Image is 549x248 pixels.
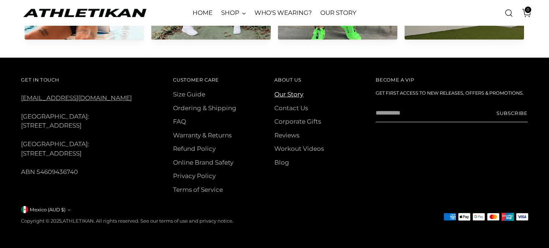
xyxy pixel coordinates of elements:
a: Refund Policy [173,145,216,152]
a: FAQ [173,118,186,125]
a: SHOP [221,5,246,21]
span: 0 [525,7,531,13]
span: Customer Care [173,77,219,83]
a: Blog [274,159,289,166]
button: Mexico (AUD $) [21,206,71,213]
a: OUR STORY [320,5,356,21]
a: Online Brand Safety [173,159,233,166]
a: Privacy Policy [173,172,216,179]
a: Workout Videos [274,145,324,152]
span: Get In Touch [21,77,59,83]
a: ATHLETIKAN [63,218,94,224]
a: Corporate Gifts [274,118,321,125]
a: Reviews [274,132,299,139]
a: Size Guide [173,91,205,98]
a: Open cart modal [517,6,531,20]
a: Terms of Service [173,186,223,193]
span: Become a VIP [376,77,414,83]
a: Ordering & Shipping [173,104,236,112]
h6: Get first access to new releases, offers & promotions. [376,90,528,97]
a: Open search modal [502,6,516,20]
button: Subscribe [497,104,528,122]
a: Warranty & Returns [173,132,232,139]
p: Copyright © 2025, . All rights reserved. See our terms of use and privacy notice. [21,218,233,225]
a: WHO'S WEARING? [254,5,312,21]
a: Contact Us [274,104,308,112]
div: [GEOGRAPHIC_DATA]: [STREET_ADDRESS] [GEOGRAPHIC_DATA]: [STREET_ADDRESS] ABN 54609436740 [21,75,153,177]
span: About Us [274,77,301,83]
a: HOME [193,5,212,21]
a: Our Story [274,91,303,98]
a: ATHLETIKAN [21,7,148,18]
a: [EMAIL_ADDRESS][DOMAIN_NAME] [21,94,132,102]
